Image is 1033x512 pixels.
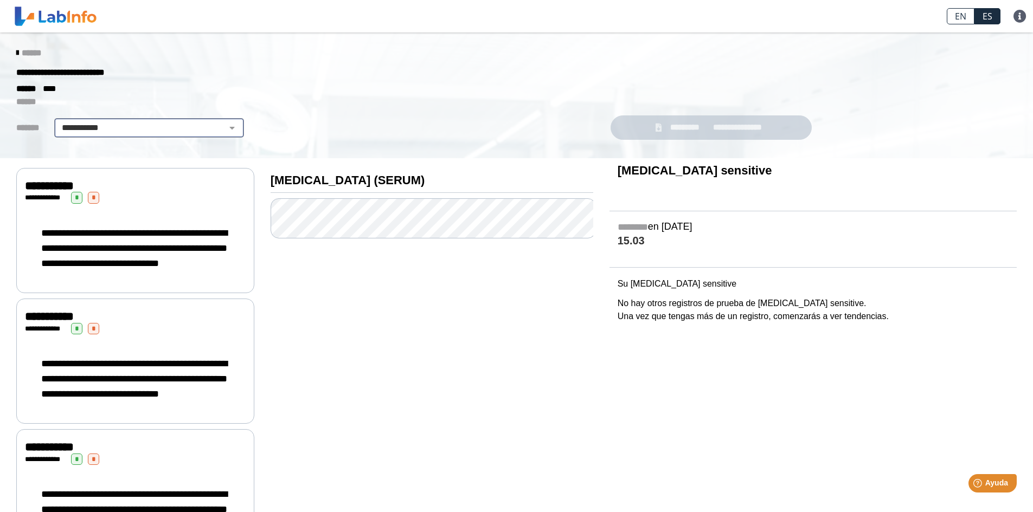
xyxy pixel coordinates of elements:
[947,8,974,24] a: EN
[618,221,1009,234] h5: en [DATE]
[974,8,1000,24] a: ES
[618,164,772,177] b: [MEDICAL_DATA] sensitive
[618,277,1009,290] p: Su [MEDICAL_DATA] sensitive
[271,173,425,187] b: [MEDICAL_DATA] (SERUM)
[618,235,1009,248] h4: 15.03
[936,470,1021,500] iframe: Help widget launcher
[618,297,1009,323] p: No hay otros registros de prueba de [MEDICAL_DATA] sensitive. Una vez que tengas más de un regist...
